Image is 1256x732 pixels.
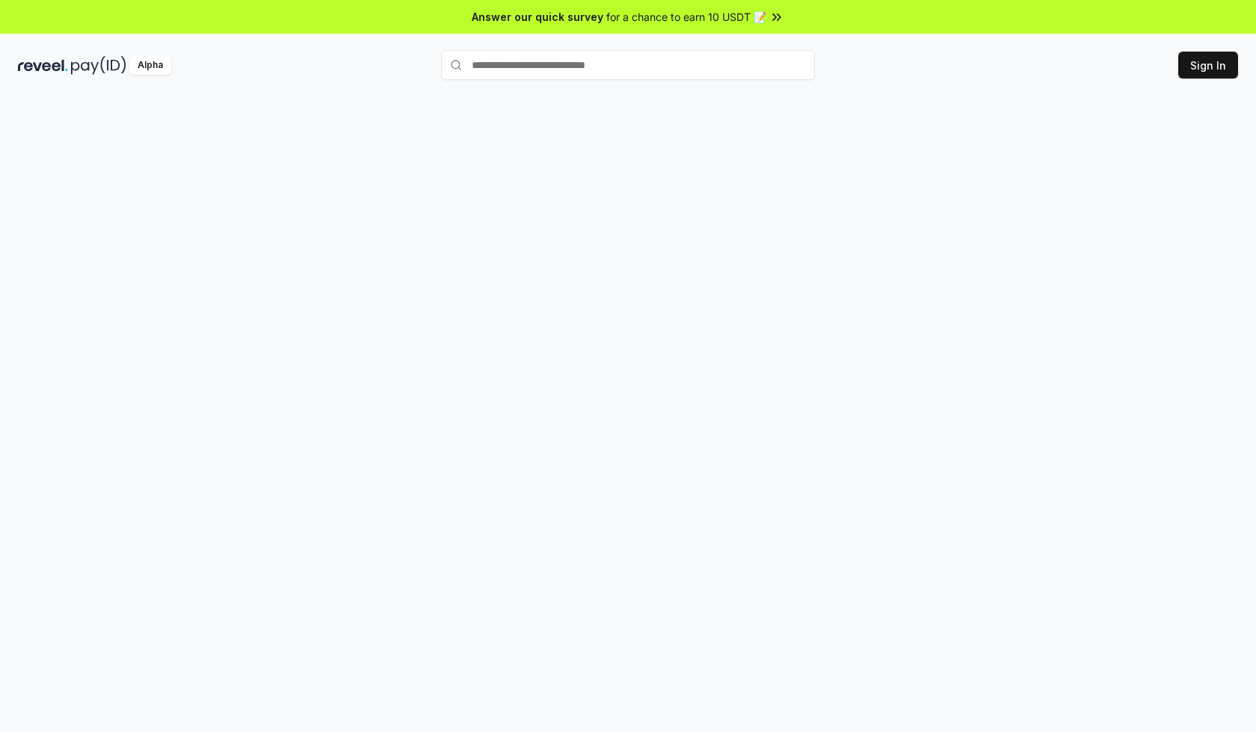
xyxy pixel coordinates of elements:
[129,56,171,75] div: Alpha
[18,56,68,75] img: reveel_dark
[606,9,766,25] span: for a chance to earn 10 USDT 📝
[71,56,126,75] img: pay_id
[1178,52,1238,79] button: Sign In
[472,9,603,25] span: Answer our quick survey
